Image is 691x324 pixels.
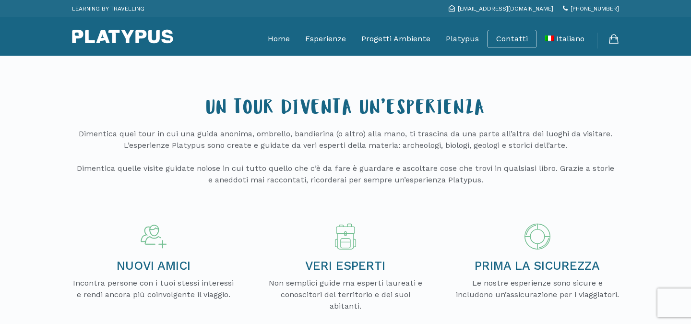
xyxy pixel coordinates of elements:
a: Platypus [446,27,479,51]
span: [PHONE_NUMBER] [571,5,619,12]
a: Esperienze [305,27,346,51]
img: Platypus [72,29,173,44]
span: NUOVI AMICI [117,259,191,273]
a: Italiano [545,27,584,51]
span: Italiano [556,34,584,43]
span: PRIMA LA SICUREZZA [475,259,600,273]
p: Incontra persone con i tuoi stessi interessi e rendi ancora più coinvolgente il viaggio. [72,277,235,300]
p: Dimentica quei tour in cui una guida anonima, ombrello, bandierina (o altro) alla mano, ti trasci... [74,128,617,186]
a: Contatti [496,34,528,44]
span: VERI ESPERTI [305,259,385,273]
a: Progetti Ambiente [361,27,430,51]
span: [EMAIL_ADDRESS][DOMAIN_NAME] [458,5,553,12]
span: UN TOUR DIVENTA UN’ESPERIENZA [206,100,486,120]
a: [PHONE_NUMBER] [563,5,619,12]
p: Non semplici guide ma esperti laureati e conoscitori del territorio e dei suoi abitanti. [264,277,427,312]
a: Home [268,27,290,51]
p: Le nostre esperienze sono sicure e includono un’assicurazione per i viaggiatori. [456,277,619,300]
a: [EMAIL_ADDRESS][DOMAIN_NAME] [449,5,553,12]
p: LEARNING BY TRAVELLING [72,2,144,15]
